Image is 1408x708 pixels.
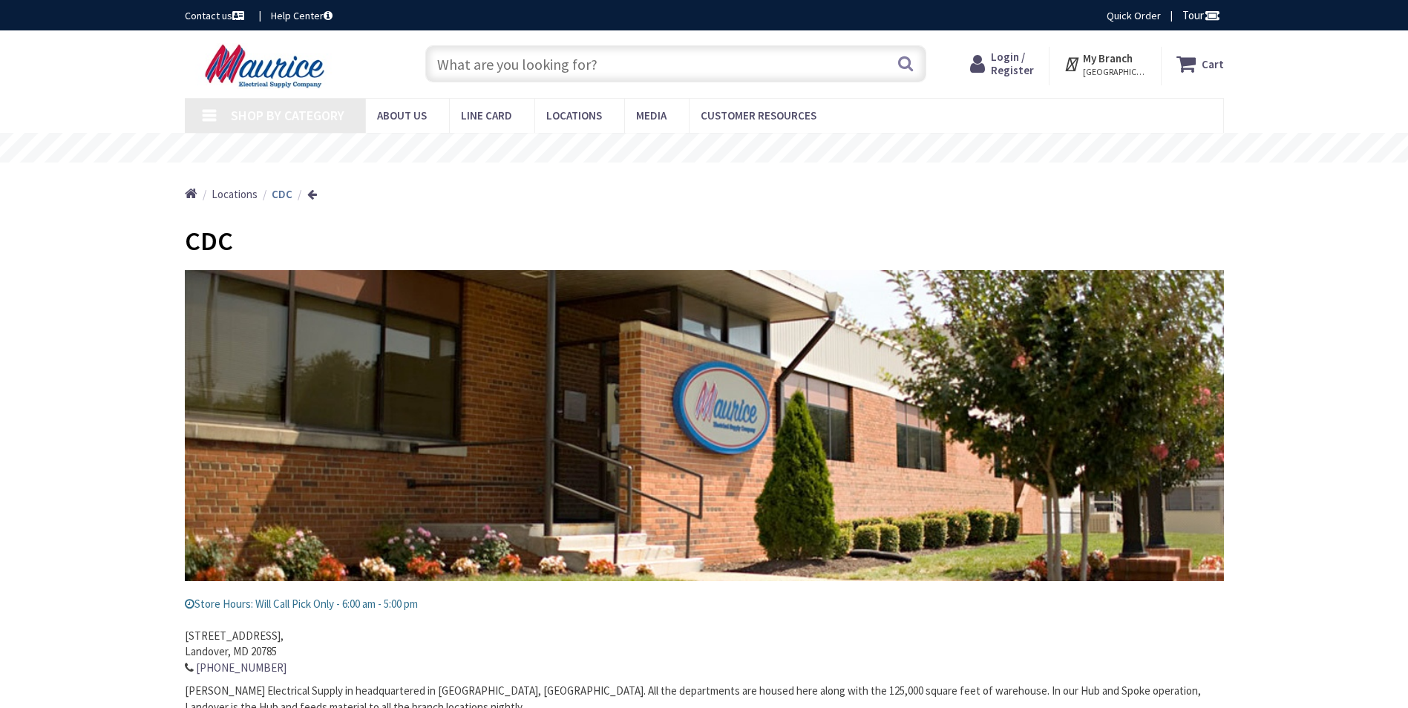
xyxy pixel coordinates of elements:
[1182,8,1220,22] span: Tour
[636,108,667,122] span: Media
[970,50,1034,77] a: Login / Register
[1202,50,1224,77] strong: Cart
[546,108,602,122] span: Locations
[569,140,841,157] rs-layer: Free Same Day Pickup at 15 Locations
[701,108,816,122] span: Customer Resources
[991,50,1034,77] span: Login / Register
[425,45,926,82] input: What are you looking for?
[1083,66,1146,78] span: [GEOGRAPHIC_DATA], [GEOGRAPHIC_DATA]
[185,224,233,258] span: CDC
[185,8,247,23] a: Contact us
[212,186,258,202] a: Locations
[185,597,418,611] span: Store Hours: Will Call Pick Only - 6:00 am - 5:00 pm
[377,108,427,122] span: About us
[271,8,333,23] a: Help Center
[1064,50,1146,77] div: My Branch [GEOGRAPHIC_DATA], [GEOGRAPHIC_DATA]
[196,660,286,675] a: [PHONE_NUMBER]
[185,43,349,89] img: Maurice Electrical Supply Company
[272,187,292,201] strong: CDC
[185,270,1224,581] img: Maurice.jpg
[1107,8,1161,23] a: Quick Order
[461,108,512,122] span: Line Card
[1176,50,1224,77] a: Cart
[185,612,1224,676] address: [STREET_ADDRESS], Landover, MD 20785
[212,187,258,201] span: Locations
[231,107,344,124] span: Shop By Category
[1083,51,1133,65] strong: My Branch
